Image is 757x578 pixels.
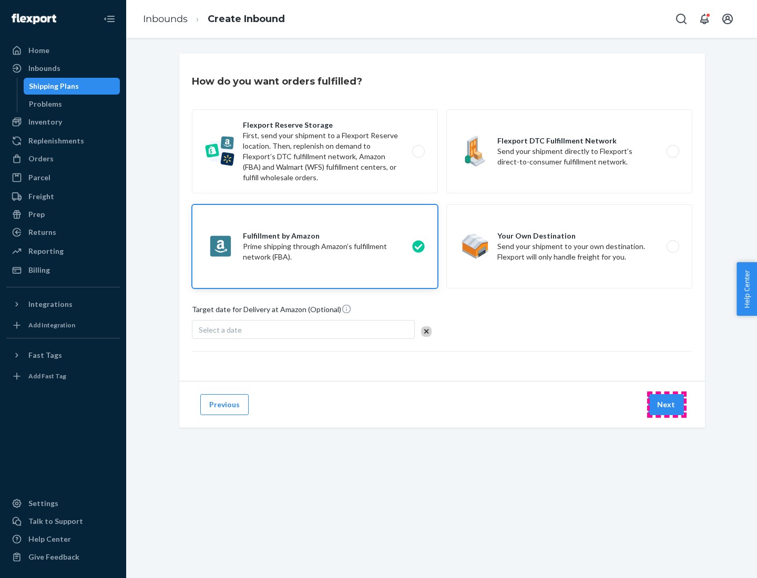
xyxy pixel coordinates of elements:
[28,63,60,74] div: Inbounds
[6,188,120,205] a: Freight
[6,317,120,334] a: Add Integration
[28,153,54,164] div: Orders
[28,350,62,360] div: Fast Tags
[28,117,62,127] div: Inventory
[6,347,120,364] button: Fast Tags
[12,14,56,24] img: Flexport logo
[28,498,58,509] div: Settings
[143,13,188,25] a: Inbounds
[28,191,54,202] div: Freight
[135,4,293,35] ol: breadcrumbs
[28,552,79,562] div: Give Feedback
[6,513,120,530] a: Talk to Support
[28,227,56,238] div: Returns
[28,45,49,56] div: Home
[6,262,120,278] a: Billing
[28,299,73,309] div: Integrations
[6,206,120,223] a: Prep
[24,78,120,95] a: Shipping Plans
[199,325,242,334] span: Select a date
[6,60,120,77] a: Inbounds
[28,321,75,329] div: Add Integration
[28,172,50,183] div: Parcel
[99,8,120,29] button: Close Navigation
[648,394,684,415] button: Next
[28,265,50,275] div: Billing
[6,243,120,260] a: Reporting
[28,209,45,220] div: Prep
[208,13,285,25] a: Create Inbound
[192,304,352,319] span: Target date for Delivery at Amazon (Optional)
[29,81,79,91] div: Shipping Plans
[6,296,120,313] button: Integrations
[192,75,362,88] h3: How do you want orders fulfilled?
[717,8,738,29] button: Open account menu
[200,394,249,415] button: Previous
[6,150,120,167] a: Orders
[6,531,120,548] a: Help Center
[6,224,120,241] a: Returns
[6,132,120,149] a: Replenishments
[28,136,84,146] div: Replenishments
[6,42,120,59] a: Home
[28,534,71,544] div: Help Center
[6,495,120,512] a: Settings
[24,96,120,112] a: Problems
[6,169,120,186] a: Parcel
[28,516,83,527] div: Talk to Support
[6,368,120,385] a: Add Fast Tag
[694,8,715,29] button: Open notifications
[6,549,120,565] button: Give Feedback
[736,262,757,316] button: Help Center
[28,371,66,380] div: Add Fast Tag
[671,8,692,29] button: Open Search Box
[29,99,62,109] div: Problems
[6,113,120,130] a: Inventory
[28,246,64,256] div: Reporting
